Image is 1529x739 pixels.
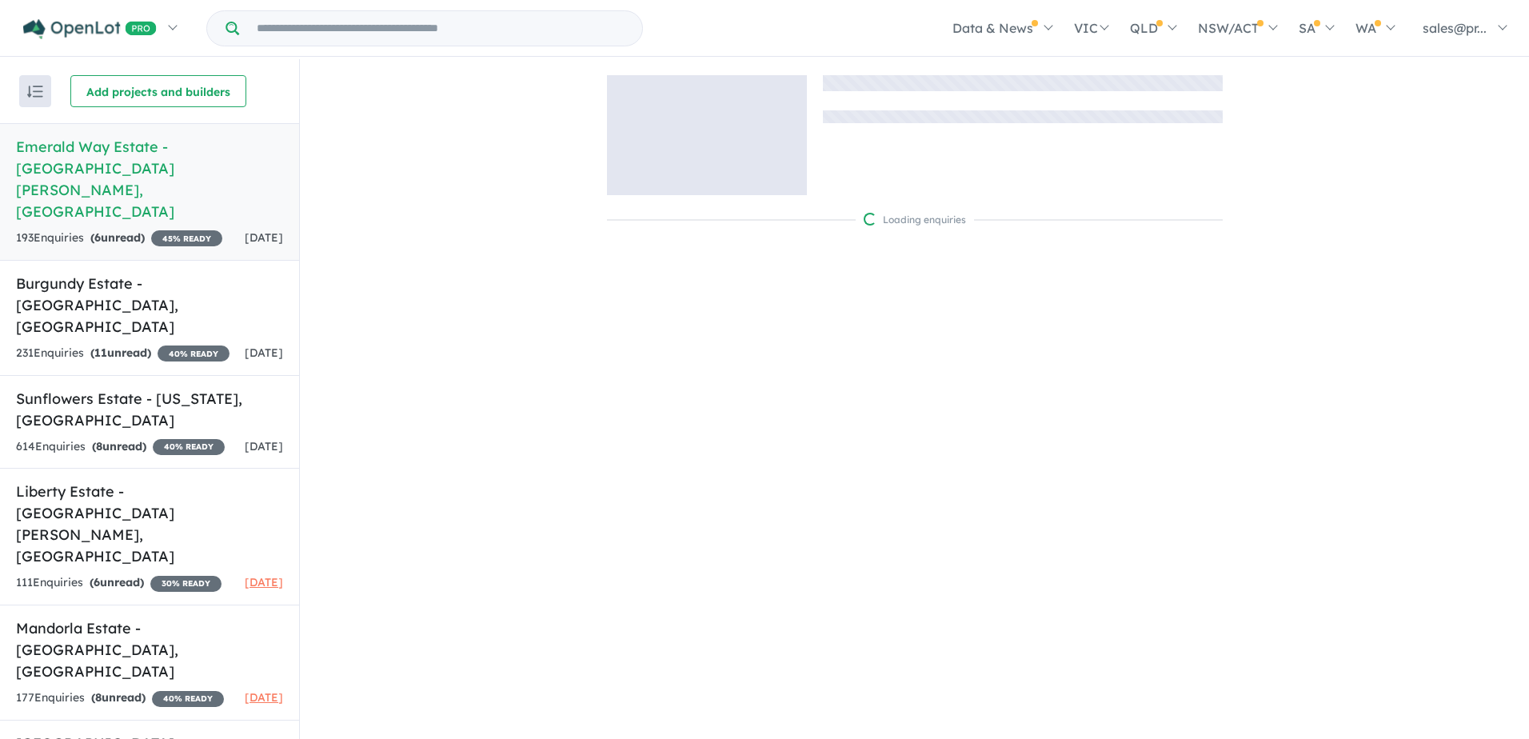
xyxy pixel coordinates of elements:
span: 45 % READY [151,230,222,246]
img: Openlot PRO Logo White [23,19,157,39]
div: 614 Enquir ies [16,437,225,457]
div: 193 Enquir ies [16,229,222,248]
strong: ( unread) [91,690,146,705]
span: [DATE] [245,346,283,360]
span: [DATE] [245,230,283,245]
h5: Burgundy Estate - [GEOGRAPHIC_DATA] , [GEOGRAPHIC_DATA] [16,273,283,338]
span: 40 % READY [152,691,224,707]
span: 11 [94,346,107,360]
span: 30 % READY [150,576,222,592]
span: 6 [94,575,100,589]
input: Try estate name, suburb, builder or developer [242,11,639,46]
span: [DATE] [245,575,283,589]
div: 231 Enquir ies [16,344,230,363]
h5: Mandorla Estate - [GEOGRAPHIC_DATA] , [GEOGRAPHIC_DATA] [16,617,283,682]
span: sales@pr... [1423,20,1487,36]
strong: ( unread) [90,230,145,245]
div: 177 Enquir ies [16,689,224,708]
div: 111 Enquir ies [16,573,222,593]
strong: ( unread) [90,346,151,360]
span: 8 [95,690,102,705]
span: 40 % READY [153,439,225,455]
strong: ( unread) [92,439,146,453]
span: [DATE] [245,439,283,453]
h5: Emerald Way Estate - [GEOGRAPHIC_DATA][PERSON_NAME] , [GEOGRAPHIC_DATA] [16,136,283,222]
span: 8 [96,439,102,453]
strong: ( unread) [90,575,144,589]
span: 40 % READY [158,346,230,362]
span: 6 [94,230,101,245]
div: Loading enquiries [864,212,966,228]
button: Add projects and builders [70,75,246,107]
span: [DATE] [245,690,283,705]
h5: Sunflowers Estate - [US_STATE] , [GEOGRAPHIC_DATA] [16,388,283,431]
h5: Liberty Estate - [GEOGRAPHIC_DATA][PERSON_NAME] , [GEOGRAPHIC_DATA] [16,481,283,567]
img: sort.svg [27,86,43,98]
